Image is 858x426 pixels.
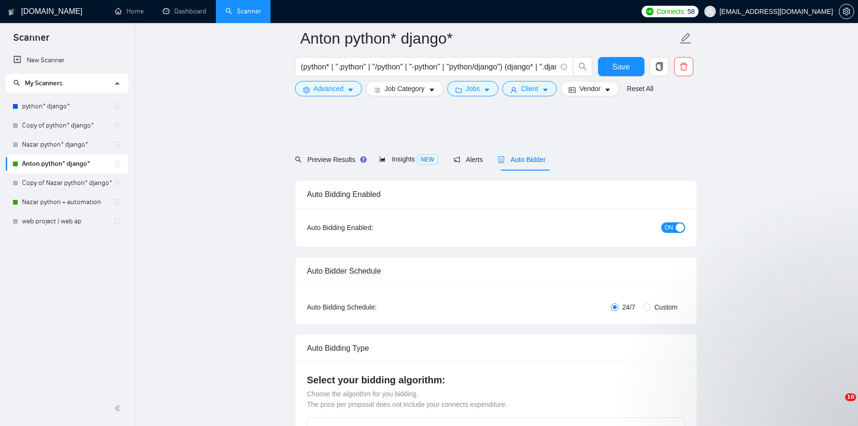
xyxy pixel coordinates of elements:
button: delete [674,57,693,76]
input: Search Freelance Jobs... [301,61,556,73]
button: settingAdvancedcaret-down [295,81,362,96]
span: caret-down [429,86,435,93]
a: Copy of Nazar python* django* [22,173,113,193]
span: caret-down [542,86,549,93]
span: holder [113,103,121,110]
li: New Scanner [6,51,128,70]
span: search [574,62,592,71]
iframe: Intercom live chat [825,393,848,416]
div: Auto Bidding Enabled: [307,222,433,233]
li: Nazar python + automation [6,193,128,212]
span: ON [665,222,673,233]
li: Anton python* django* [6,154,128,173]
div: Auto Bidding Schedule: [307,302,433,312]
span: Client [521,83,538,94]
a: Nazar python* django* [22,135,113,154]
span: holder [113,179,121,187]
span: double-left [114,403,124,413]
span: Connects: [656,6,685,17]
span: My Scanners [25,79,63,87]
button: barsJob Categorycaret-down [366,81,443,96]
span: 10 [845,393,856,401]
a: web project | web ap [22,212,113,231]
span: area-chart [379,156,386,162]
span: Scanner [6,31,57,51]
button: userClientcaret-down [502,81,557,96]
span: robot [498,156,505,163]
a: python* django* [22,97,113,116]
a: dashboardDashboard [163,7,206,15]
a: Anton python* django* [22,154,113,173]
button: folderJobscaret-down [447,81,499,96]
span: Save [612,61,630,73]
span: 24/7 [619,302,639,312]
a: New Scanner [13,51,120,70]
span: Auto Bidder [498,156,545,163]
span: holder [113,218,121,225]
div: Tooltip anchor [359,155,368,164]
span: NEW [417,154,438,165]
span: Alerts [453,156,483,163]
div: Auto Bidding Type [307,334,685,362]
div: Auto Bidder Schedule [307,257,685,285]
span: Advanced [314,83,343,94]
span: copy [650,62,668,71]
span: caret-down [347,86,354,93]
span: Insights [379,155,438,163]
a: setting [839,8,854,15]
span: idcard [569,86,576,93]
span: 58 [688,6,695,17]
span: Vendor [579,83,600,94]
span: user [510,86,517,93]
input: Scanner name... [300,26,677,50]
span: user [707,8,713,15]
span: bars [374,86,381,93]
span: Custom [651,302,681,312]
li: Copy of python* django* [6,116,128,135]
li: Copy of Nazar python* django* [6,173,128,193]
button: setting [839,4,854,19]
span: info-circle [561,64,567,70]
button: Save [598,57,644,76]
span: caret-down [484,86,490,93]
span: folder [455,86,462,93]
a: homeHome [115,7,144,15]
span: Job Category [384,83,424,94]
a: Copy of python* django* [22,116,113,135]
span: caret-down [604,86,611,93]
span: search [295,156,302,163]
span: holder [113,198,121,206]
button: idcardVendorcaret-down [561,81,619,96]
a: searchScanner [226,7,261,15]
h4: Select your bidding algorithm: [307,373,685,387]
a: Reset All [627,83,653,94]
img: logo [8,4,15,20]
span: edit [679,32,692,45]
span: holder [113,122,121,129]
button: copy [650,57,669,76]
span: notification [453,156,460,163]
img: upwork-logo.png [646,8,654,15]
li: web project | web ap [6,212,128,231]
li: Nazar python* django* [6,135,128,154]
span: My Scanners [13,79,63,87]
span: setting [839,8,854,15]
span: Jobs [466,83,480,94]
span: delete [675,62,693,71]
span: Preview Results [295,156,364,163]
span: holder [113,141,121,149]
button: search [573,57,592,76]
span: search [13,80,20,86]
span: Choose the algorithm for you bidding. The price per proposal does not include your connects expen... [307,390,507,408]
span: setting [303,86,310,93]
span: holder [113,160,121,168]
a: Nazar python + automation [22,193,113,212]
div: Auto Bidding Enabled [307,181,685,208]
li: python* django* [6,97,128,116]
